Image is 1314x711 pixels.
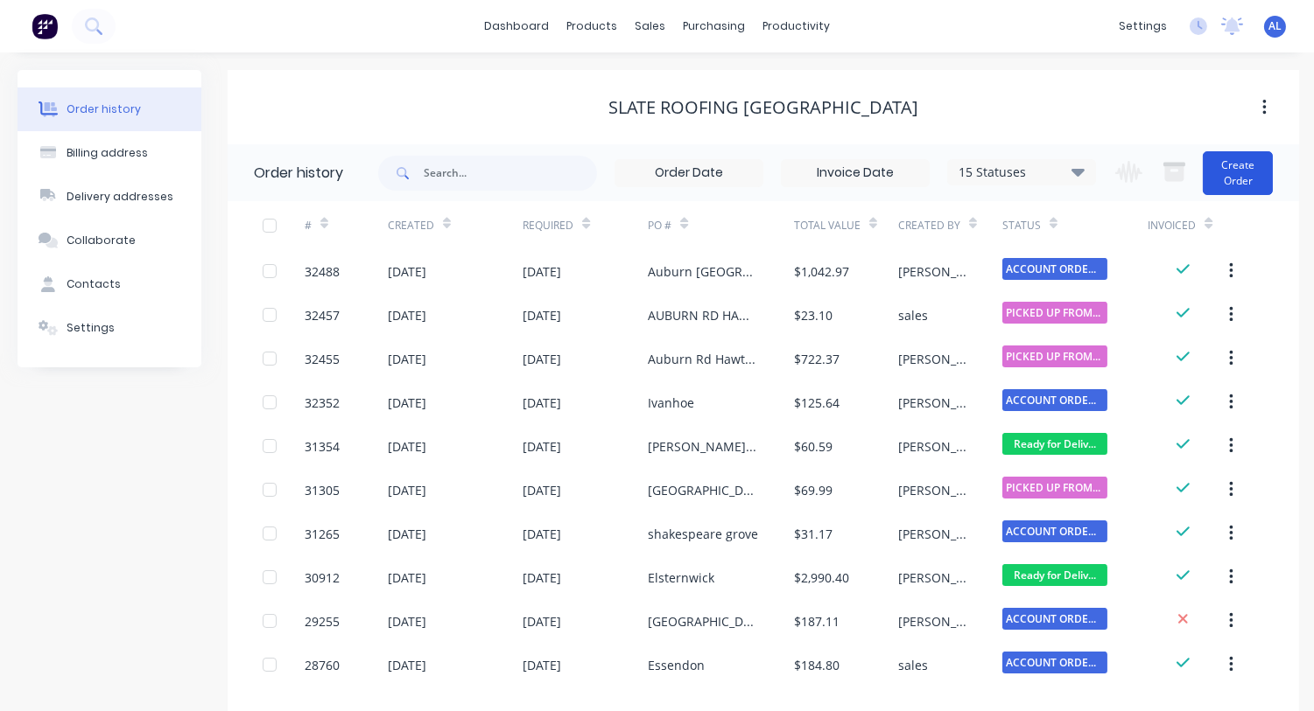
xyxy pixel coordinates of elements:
[898,481,967,499] div: [PERSON_NAME]
[523,481,561,499] div: [DATE]
[523,656,561,674] div: [DATE]
[898,394,967,412] div: [PERSON_NAME]
[794,218,861,234] div: Total Value
[18,175,201,219] button: Delivery addresses
[1002,389,1107,411] span: ACCOUNT ORDERS ...
[898,201,1002,249] div: Created By
[648,394,694,412] div: Ivanhoe
[794,525,833,543] div: $31.17
[305,394,340,412] div: 32352
[388,350,426,368] div: [DATE]
[305,306,340,324] div: 32457
[648,481,759,499] div: [GEOGRAPHIC_DATA]
[754,13,839,39] div: productivity
[388,262,426,281] div: [DATE]
[898,612,967,631] div: [PERSON_NAME]
[388,525,426,543] div: [DATE]
[67,145,148,161] div: Billing address
[898,437,967,456] div: [PERSON_NAME]
[898,656,928,674] div: sales
[305,201,388,249] div: #
[67,233,136,248] div: Collaborate
[1148,218,1196,234] div: Invoiced
[615,160,762,186] input: Order Date
[67,320,115,336] div: Settings
[1002,201,1149,249] div: Status
[18,131,201,175] button: Billing address
[558,13,626,39] div: products
[648,350,759,368] div: Auburn Rd Hawthorn
[18,87,201,131] button: Order history
[388,481,426,499] div: [DATE]
[648,437,759,456] div: [PERSON_NAME], Hawhorn
[794,306,833,324] div: $23.10
[523,218,573,234] div: Required
[388,201,523,249] div: Created
[898,218,960,234] div: Created By
[523,525,561,543] div: [DATE]
[782,160,929,186] input: Invoice Date
[648,262,759,281] div: Auburn [GEOGRAPHIC_DATA]
[388,437,426,456] div: [DATE]
[18,306,201,350] button: Settings
[948,163,1095,182] div: 15 Statuses
[648,201,794,249] div: PO #
[608,97,918,118] div: SLATE ROOFING [GEOGRAPHIC_DATA]
[1002,258,1107,280] span: ACCOUNT ORDERS ...
[1002,564,1107,586] span: Ready for Deliv...
[1002,520,1107,542] span: ACCOUNT ORDERS ...
[1268,18,1282,34] span: AL
[648,525,758,543] div: shakespeare grove
[648,306,759,324] div: AUBURN RD HAWTHORN
[794,656,840,674] div: $184.80
[305,437,340,456] div: 31354
[794,350,840,368] div: $722.37
[424,156,597,191] input: Search...
[305,350,340,368] div: 32455
[1002,218,1041,234] div: Status
[794,201,898,249] div: Total Value
[18,262,201,306] button: Contacts
[67,101,141,117] div: Order history
[1203,151,1273,195] button: Create Order
[523,350,561,368] div: [DATE]
[1002,652,1107,673] span: ACCOUNT ORDERS ...
[305,218,312,234] div: #
[1002,345,1107,367] span: PICKED UP FROM ...
[794,437,833,456] div: $60.59
[305,612,340,631] div: 29255
[648,568,714,587] div: Elsternwick
[523,394,561,412] div: [DATE]
[305,656,340,674] div: 28760
[305,262,340,281] div: 32488
[898,262,967,281] div: [PERSON_NAME]
[648,612,759,631] div: [GEOGRAPHIC_DATA]
[523,201,648,249] div: Required
[388,394,426,412] div: [DATE]
[305,481,340,499] div: 31305
[523,612,561,631] div: [DATE]
[674,13,754,39] div: purchasing
[305,525,340,543] div: 31265
[523,437,561,456] div: [DATE]
[523,568,561,587] div: [DATE]
[794,568,849,587] div: $2,990.40
[1110,13,1176,39] div: settings
[388,656,426,674] div: [DATE]
[794,481,833,499] div: $69.99
[626,13,674,39] div: sales
[388,612,426,631] div: [DATE]
[32,13,58,39] img: Factory
[794,394,840,412] div: $125.64
[1002,433,1107,455] span: Ready for Deliv...
[898,306,928,324] div: sales
[388,218,434,234] div: Created
[794,612,840,631] div: $187.11
[1002,477,1107,498] span: PICKED UP FROM ...
[794,262,849,281] div: $1,042.97
[388,568,426,587] div: [DATE]
[18,219,201,262] button: Collaborate
[305,568,340,587] div: 30912
[898,350,967,368] div: [PERSON_NAME]
[648,218,671,234] div: PO #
